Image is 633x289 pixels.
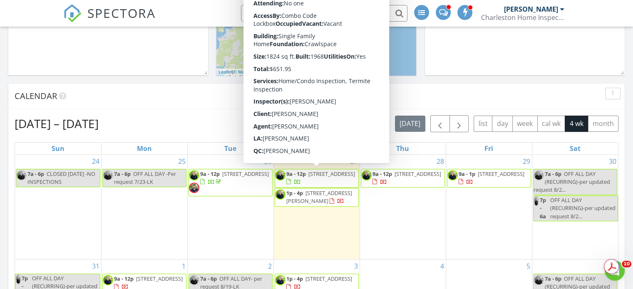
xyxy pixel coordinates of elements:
a: Tuesday [223,143,238,154]
a: Go to August 31, 2025 [90,259,101,273]
span: [STREET_ADDRESS] [222,170,269,178]
span: 7p - 6a [539,196,549,221]
button: month [588,116,618,132]
span: [STREET_ADDRESS] [136,275,183,282]
button: week [512,116,538,132]
img: matt_s_chi.png [447,170,458,180]
a: 9a - 1p [STREET_ADDRESS] [459,170,524,185]
span: 7a - 6p [200,275,217,282]
span: Calendar [15,90,57,101]
a: Saturday [568,143,582,154]
a: Go to August 24, 2025 [90,155,101,168]
a: 1p - 4p [STREET_ADDRESS][PERSON_NAME] [286,189,352,205]
span: 1p - 4p [286,189,303,197]
a: Go to September 3, 2025 [352,259,360,273]
a: 9a - 12p [STREET_ADDRESS] [286,170,355,185]
a: Thursday [395,143,411,154]
a: Sunday [50,143,66,154]
td: Go to August 24, 2025 [15,155,101,259]
a: Go to August 29, 2025 [521,155,532,168]
td: Go to August 27, 2025 [273,155,360,259]
button: Next [449,115,469,132]
img: matt_s_chi.png [275,189,285,200]
a: 9a - 12p [STREET_ADDRESS] [200,170,269,185]
img: matt_s_chi.png [103,170,113,180]
span: [STREET_ADDRESS][PERSON_NAME] [286,189,352,205]
a: 9a - 12p [STREET_ADDRESS] [372,170,441,185]
img: matt_s_chi.png [534,196,539,206]
button: day [492,116,513,132]
a: 9a - 12p [STREET_ADDRESS] [275,169,359,188]
span: [STREET_ADDRESS] [395,170,441,178]
a: 9a - 12p [STREET_ADDRESS] [361,169,445,188]
td: Go to August 30, 2025 [532,155,618,259]
img: matt_s_chi.png [189,170,199,180]
a: Wednesday [308,143,325,154]
input: Search everything... [241,5,407,22]
a: Go to September 1, 2025 [180,259,187,273]
a: Friday [483,143,495,154]
img: matt_s_chi.png [103,275,113,285]
button: Previous [430,115,450,132]
button: 4 wk [565,116,588,132]
a: © OpenStreetMap contributors [257,69,319,74]
button: cal wk [537,116,566,132]
a: SPECTORA [63,11,156,29]
img: matt_s_chi.png [534,170,544,180]
span: 9a - 12p [200,170,220,178]
td: Go to August 25, 2025 [101,155,187,259]
button: list [474,116,492,132]
span: 1p - 4p [286,275,303,282]
img: matt_s_chi.png [16,170,27,180]
a: Go to August 28, 2025 [435,155,446,168]
img: matt_s_chi.png [534,275,544,285]
img: matt_s_chi.png [189,275,199,285]
span: CLOSED [DATE] -NO INSPECTIONS [27,170,95,185]
span: 9a - 12p [372,170,392,178]
div: | [216,69,321,76]
button: [DATE] [395,116,425,132]
span: SPECTORA [87,4,156,22]
img: matt_s_chi.png [15,274,21,284]
img: The Best Home Inspection Software - Spectora [63,4,82,22]
span: 7a - 6p [114,170,131,178]
a: Monday [135,143,154,154]
div: [PERSON_NAME] [504,5,558,13]
img: andrew_tsafos_chi.png [189,183,199,193]
span: [STREET_ADDRESS] [478,170,524,178]
a: Go to September 4, 2025 [439,259,446,273]
span: OFF ALL DAY -Per request 7/23-LK [114,170,176,185]
a: Go to August 25, 2025 [176,155,187,168]
div: Charleston Home Inspection [481,13,564,22]
img: matt_s_chi.png [275,170,285,180]
span: 9a - 1p [459,170,475,178]
span: 9a - 12p [114,275,134,282]
span: 9a - 12p [286,170,306,178]
img: matt_s_chi.png [361,170,372,180]
span: 7a - 6p [27,170,44,178]
span: [STREET_ADDRESS] [305,275,352,282]
h2: [DATE] – [DATE] [15,115,99,132]
span: 7a - 6p [545,275,561,282]
a: Go to September 5, 2025 [525,259,532,273]
a: Go to August 26, 2025 [263,155,273,168]
td: Go to August 26, 2025 [187,155,273,259]
a: Go to August 30, 2025 [607,155,618,168]
a: 9a - 12p [STREET_ADDRESS] [189,169,273,196]
a: Leaflet [218,69,232,74]
a: Go to August 27, 2025 [349,155,360,168]
a: © MapTiler [233,69,256,74]
a: 1p - 4p [STREET_ADDRESS][PERSON_NAME] [275,188,359,207]
a: Go to September 2, 2025 [266,259,273,273]
span: OFF ALL DAY (RECURRING)-per updated request 8/2... [534,170,610,193]
span: 7a - 6p [545,170,561,178]
a: 9a - 1p [STREET_ADDRESS] [447,169,531,188]
td: Go to August 28, 2025 [360,155,446,259]
span: OFF ALL DAY (RECURRING)-per updated request 8/2... [550,196,616,220]
img: matt_s_chi.png [275,275,285,285]
td: Go to August 29, 2025 [446,155,532,259]
span: [STREET_ADDRESS] [308,170,355,178]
